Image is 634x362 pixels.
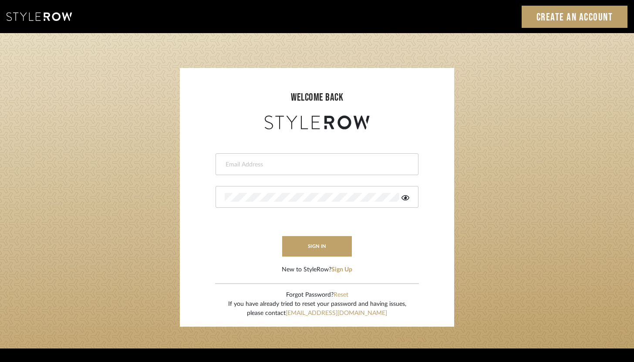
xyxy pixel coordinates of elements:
div: New to StyleRow? [282,265,352,274]
div: welcome back [189,90,445,105]
button: Sign Up [331,265,352,274]
a: [EMAIL_ADDRESS][DOMAIN_NAME] [286,310,387,316]
button: Reset [334,291,348,300]
a: Create an Account [522,6,628,28]
div: If you have already tried to reset your password and having issues, please contact [228,300,406,318]
button: sign in [282,236,352,257]
div: Forgot Password? [228,291,406,300]
input: Email Address [225,160,407,169]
